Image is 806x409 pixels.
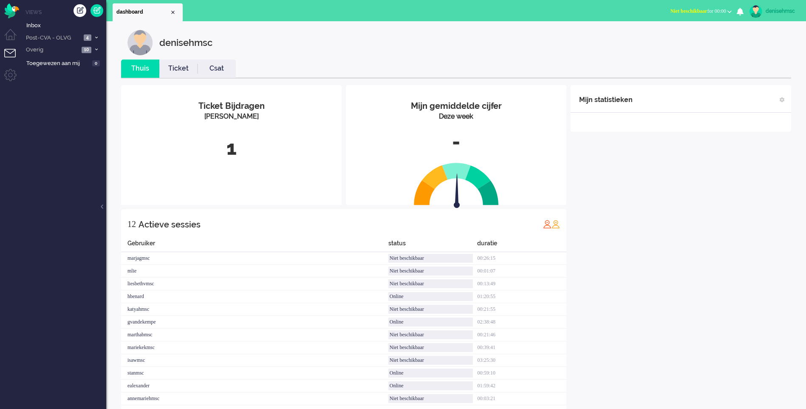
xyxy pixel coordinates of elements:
[121,303,388,316] div: katyahmsc
[121,316,388,329] div: gvandekempe
[26,22,106,30] span: Inbox
[388,267,473,276] div: Niet beschikbaar
[388,369,473,378] div: Online
[438,173,475,210] img: arrow.svg
[121,380,388,392] div: ealexander
[116,9,170,16] span: dashboard
[74,4,86,17] div: Creëer ticket
[388,343,473,352] div: Niet beschikbaar
[665,5,737,17] button: Niet beschikbaarfor 00:00
[121,341,388,354] div: mariekekmsc
[388,254,473,263] div: Niet beschikbaar
[477,367,566,380] div: 00:59:10
[388,279,473,288] div: Niet beschikbaar
[477,354,566,367] div: 03:25:30
[127,134,335,162] div: 1
[388,394,473,403] div: Niet beschikbaar
[388,292,473,301] div: Online
[388,330,473,339] div: Niet beschikbaar
[414,162,499,205] img: semi_circle.svg
[477,316,566,329] div: 02:38:48
[477,252,566,265] div: 00:26:15
[198,64,236,74] a: Csat
[477,380,566,392] div: 01:59:42
[4,29,23,48] li: Dashboard menu
[748,5,798,18] a: denisehmsc
[4,69,23,88] li: Admin menu
[121,64,159,74] a: Thuis
[477,329,566,341] div: 00:21:46
[543,220,551,228] img: profile_red.svg
[170,9,176,16] div: Close tab
[113,3,183,21] li: Dashboard
[127,216,136,233] div: 12
[388,356,473,365] div: Niet beschikbaar
[82,47,91,53] span: 10
[127,100,335,112] div: Ticket Bijdragen
[121,278,388,290] div: liesbethvmsc
[477,265,566,278] div: 00:01:07
[92,60,100,67] span: 0
[551,220,560,228] img: profile_orange.svg
[352,112,560,122] div: Deze week
[25,46,79,54] span: Overig
[121,60,159,78] li: Thuis
[670,8,726,14] span: for 00:00
[477,290,566,303] div: 01:20:55
[388,239,478,252] div: status
[121,354,388,367] div: isawmsc
[477,392,566,405] div: 00:03:21
[159,64,198,74] a: Ticket
[477,239,566,252] div: duratie
[127,30,153,55] img: customer.svg
[90,4,103,17] a: Quick Ticket
[121,392,388,405] div: annemariehmsc
[121,239,388,252] div: Gebruiker
[766,7,798,15] div: denisehmsc
[121,290,388,303] div: hbenard
[25,20,106,30] a: Inbox
[352,100,560,112] div: Mijn gemiddelde cijfer
[84,34,91,41] span: 4
[26,60,90,68] span: Toegewezen aan mij
[121,367,388,380] div: stanmsc
[25,58,106,68] a: Toegewezen aan mij 0
[25,34,81,42] span: Post-CVA - OLVG
[477,278,566,290] div: 00:13:49
[121,252,388,265] div: marjagmsc
[388,318,473,327] div: Online
[352,128,560,156] div: -
[665,3,737,21] li: Niet beschikbaarfor 00:00
[579,91,633,108] div: Mijn statistieken
[159,30,212,55] div: denisehmsc
[25,9,106,16] li: Views
[4,6,19,12] a: Omnidesk
[670,8,707,14] span: Niet beschikbaar
[121,265,388,278] div: mlie
[388,305,473,314] div: Niet beschikbaar
[388,381,473,390] div: Online
[127,112,335,122] div: [PERSON_NAME]
[477,341,566,354] div: 00:39:41
[198,60,236,78] li: Csat
[4,3,19,18] img: flow_omnibird.svg
[477,303,566,316] div: 00:21:55
[121,329,388,341] div: marthabmsc
[139,216,201,233] div: Actieve sessies
[4,49,23,68] li: Tickets menu
[749,5,762,18] img: avatar
[159,60,198,78] li: Ticket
